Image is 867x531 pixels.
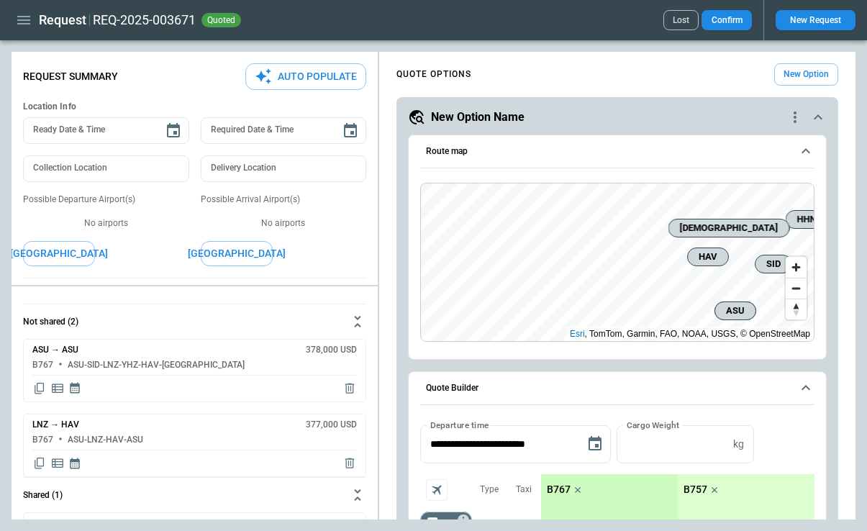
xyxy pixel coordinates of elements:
[204,15,238,25] span: quoted
[792,212,822,227] span: HHN
[23,217,189,230] p: No airports
[68,456,81,471] span: Display quote schedule
[480,484,499,496] p: Type
[23,339,366,477] div: Not shared (2)
[684,484,707,496] p: B757
[786,257,807,278] button: Zoom in
[68,360,245,370] h6: ASU-SID-LNZ-YHZ-HAV-[GEOGRAPHIC_DATA]
[774,63,838,86] button: New Option
[23,241,95,266] button: [GEOGRAPHIC_DATA]
[32,360,53,370] h6: B767
[408,109,827,126] button: New Option Namequote-option-actions
[68,381,81,396] span: Display quote schedule
[32,381,47,396] span: Copy quote content
[761,257,786,271] span: SID
[420,135,814,168] button: Route map
[159,117,188,145] button: Choose date
[786,299,807,319] button: Reset bearing to north
[68,435,143,445] h6: ASU-LNZ-HAV-ASU
[426,147,468,156] h6: Route map
[23,317,78,327] h6: Not shared (2)
[694,250,722,264] span: HAV
[32,420,79,430] h6: LNZ → HAV
[50,456,65,471] span: Display detailed quote content
[426,383,478,393] h6: Quote Builder
[306,345,357,355] h6: 378,000 USD
[420,512,472,529] div: Not found
[431,109,525,125] h5: New Option Name
[32,435,53,445] h6: B767
[245,63,366,90] button: Auto Populate
[581,430,609,458] button: Choose date, selected date is Sep 3, 2025
[306,519,357,528] h6: 443,000 USD
[23,71,118,83] p: Request Summary
[547,484,571,496] p: B767
[23,101,366,112] h6: Location Info
[342,381,357,396] span: Delete quote
[721,304,750,318] span: ASU
[786,278,807,299] button: Zoom out
[32,456,47,471] span: Copy quote content
[516,484,532,496] p: Taxi
[201,194,367,206] p: Possible Arrival Airport(s)
[23,194,189,206] p: Possible Departure Airport(s)
[702,10,752,30] button: Confirm
[32,519,81,528] h6: BOM → LRD
[733,438,744,450] p: kg
[50,381,65,396] span: Display detailed quote content
[430,419,489,431] label: Departure time
[342,456,357,471] span: Delete quote
[23,304,366,339] button: Not shared (2)
[675,221,784,235] span: [DEMOGRAPHIC_DATA]
[663,10,699,30] button: Lost
[201,217,367,230] p: No airports
[39,12,86,29] h1: Request
[201,241,273,266] button: [GEOGRAPHIC_DATA]
[306,420,357,430] h6: 377,000 USD
[420,372,814,405] button: Quote Builder
[23,478,366,512] button: Shared (1)
[570,329,585,339] a: Esri
[32,345,78,355] h6: ASU → ASU
[93,12,196,29] h2: REQ-2025-003671
[336,117,365,145] button: Choose date
[786,109,804,126] div: quote-option-actions
[420,183,814,342] div: Route map
[426,479,448,501] span: Aircraft selection
[570,327,810,341] div: , TomTom, Garmin, FAO, NOAA, USGS, © OpenStreetMap
[776,10,855,30] button: New Request
[396,71,471,78] h4: QUOTE OPTIONS
[627,419,679,431] label: Cargo Weight
[23,491,63,500] h6: Shared (1)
